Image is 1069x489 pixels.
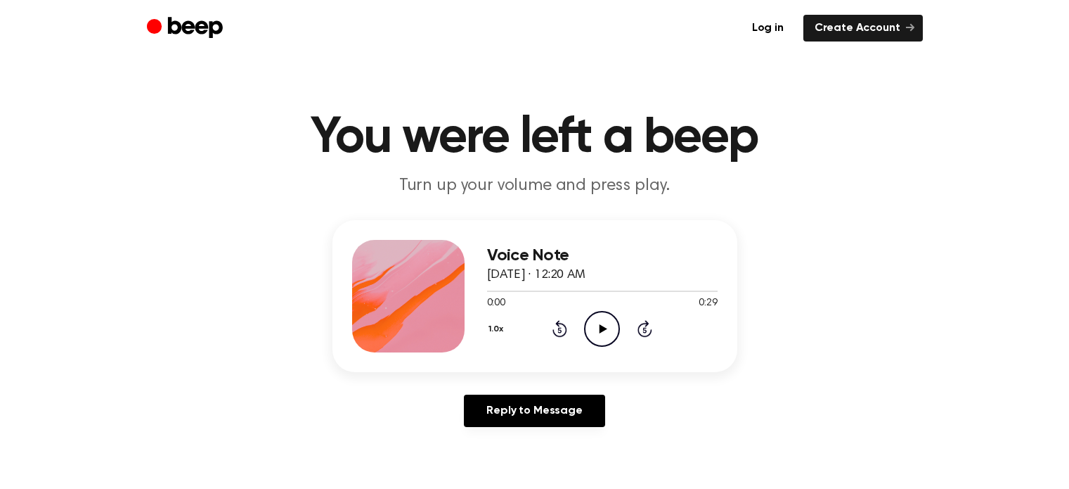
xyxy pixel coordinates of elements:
span: [DATE] · 12:20 AM [487,269,585,281]
a: Reply to Message [464,395,604,427]
span: 0:00 [487,296,505,311]
button: 1.0x [487,317,509,341]
p: Turn up your volume and press play. [265,174,805,198]
span: 0:29 [699,296,717,311]
h3: Voice Note [487,246,718,265]
a: Create Account [803,15,923,42]
a: Beep [147,15,226,42]
h1: You were left a beep [175,113,895,163]
a: Log in [741,15,795,42]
